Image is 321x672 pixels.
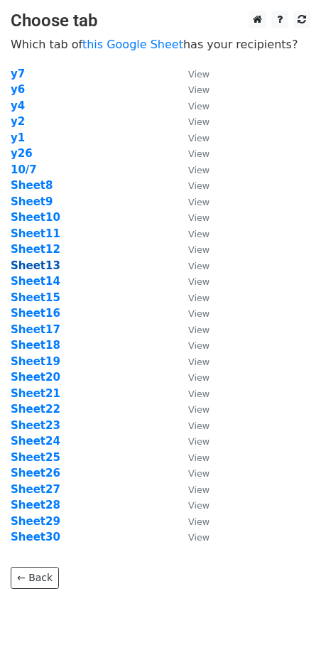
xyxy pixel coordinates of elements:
[188,85,210,95] small: View
[11,355,60,368] a: Sheet19
[11,515,60,528] a: Sheet29
[188,244,210,255] small: View
[11,37,310,52] p: Which tab of has your recipients?
[188,484,210,495] small: View
[11,483,60,496] strong: Sheet27
[174,147,210,160] a: View
[188,325,210,335] small: View
[11,115,25,128] a: y2
[11,163,37,176] a: 10/7
[174,275,210,288] a: View
[188,421,210,431] small: View
[174,115,210,128] a: View
[11,67,25,80] a: y7
[11,83,25,96] a: y6
[174,179,210,192] a: View
[188,69,210,80] small: View
[188,229,210,239] small: View
[11,275,60,288] a: Sheet14
[11,131,25,144] a: y1
[174,227,210,240] a: View
[174,467,210,479] a: View
[11,259,60,272] a: Sheet13
[174,307,210,320] a: View
[188,372,210,383] small: View
[188,436,210,447] small: View
[11,11,310,31] h3: Choose tab
[11,307,60,320] a: Sheet16
[11,451,60,464] a: Sheet25
[188,261,210,271] small: View
[11,387,60,400] a: Sheet21
[174,387,210,400] a: View
[188,165,210,175] small: View
[174,243,210,256] a: View
[11,403,60,416] a: Sheet22
[82,38,183,51] a: this Google Sheet
[188,197,210,207] small: View
[174,323,210,336] a: View
[188,468,210,479] small: View
[188,308,210,319] small: View
[188,357,210,367] small: View
[11,435,60,448] a: Sheet24
[11,99,25,112] a: y4
[174,531,210,543] a: View
[11,291,60,304] strong: Sheet15
[11,531,60,543] a: Sheet30
[11,371,60,384] a: Sheet20
[11,195,53,208] a: Sheet9
[11,179,53,192] a: Sheet8
[188,293,210,303] small: View
[174,163,210,176] a: View
[174,259,210,272] a: View
[11,323,60,336] a: Sheet17
[250,604,321,672] iframe: Chat Widget
[174,419,210,432] a: View
[188,180,210,191] small: View
[174,483,210,496] a: View
[11,339,60,352] a: Sheet18
[188,133,210,143] small: View
[11,243,60,256] a: Sheet12
[174,291,210,304] a: View
[11,211,60,224] a: Sheet10
[188,148,210,159] small: View
[188,340,210,351] small: View
[174,211,210,224] a: View
[174,403,210,416] a: View
[174,499,210,511] a: View
[11,227,60,240] a: Sheet11
[174,195,210,208] a: View
[188,276,210,287] small: View
[188,532,210,543] small: View
[174,67,210,80] a: View
[188,389,210,399] small: View
[188,404,210,415] small: View
[11,419,60,432] a: Sheet23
